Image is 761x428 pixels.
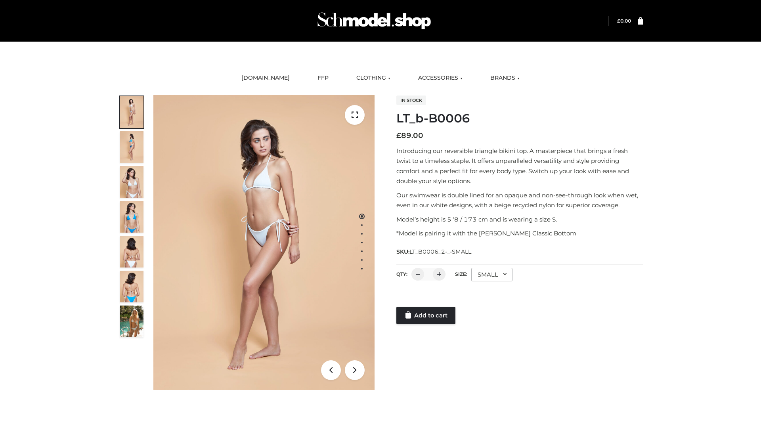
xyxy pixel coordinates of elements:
[396,271,407,277] label: QTY:
[617,18,631,24] a: £0.00
[120,131,143,163] img: ArielClassicBikiniTop_CloudNine_AzureSky_OW114ECO_2-scaled.jpg
[120,96,143,128] img: ArielClassicBikiniTop_CloudNine_AzureSky_OW114ECO_1-scaled.jpg
[617,18,631,24] bdi: 0.00
[396,96,426,105] span: In stock
[235,69,296,87] a: [DOMAIN_NAME]
[396,228,643,239] p: *Model is pairing it with the [PERSON_NAME] Classic Bottom
[396,131,423,140] bdi: 89.00
[396,111,643,126] h1: LT_b-B0006
[350,69,396,87] a: CLOTHING
[396,131,401,140] span: £
[396,247,472,256] span: SKU:
[120,306,143,337] img: Arieltop_CloudNine_AzureSky2.jpg
[120,236,143,267] img: ArielClassicBikiniTop_CloudNine_AzureSky_OW114ECO_7-scaled.jpg
[396,307,455,324] a: Add to cart
[312,69,335,87] a: FFP
[396,190,643,210] p: Our swimwear is double lined for an opaque and non-see-through look when wet, even in our white d...
[315,5,434,36] img: Schmodel Admin 964
[412,69,468,87] a: ACCESSORIES
[455,271,467,277] label: Size:
[484,69,526,87] a: BRANDS
[617,18,620,24] span: £
[396,146,643,186] p: Introducing our reversible triangle bikini top. A masterpiece that brings a fresh twist to a time...
[409,248,471,255] span: LT_B0006_2-_-SMALL
[120,201,143,233] img: ArielClassicBikiniTop_CloudNine_AzureSky_OW114ECO_4-scaled.jpg
[120,166,143,198] img: ArielClassicBikiniTop_CloudNine_AzureSky_OW114ECO_3-scaled.jpg
[396,214,643,225] p: Model’s height is 5 ‘8 / 173 cm and is wearing a size S.
[153,95,375,390] img: ArielClassicBikiniTop_CloudNine_AzureSky_OW114ECO_1
[120,271,143,302] img: ArielClassicBikiniTop_CloudNine_AzureSky_OW114ECO_8-scaled.jpg
[471,268,512,281] div: SMALL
